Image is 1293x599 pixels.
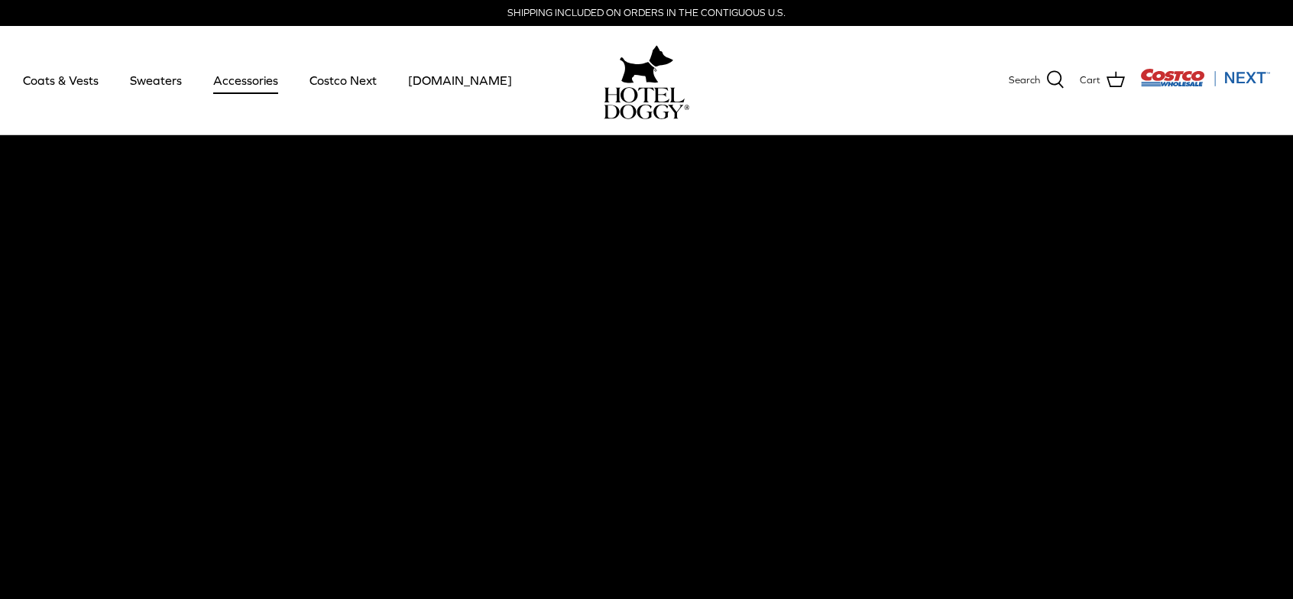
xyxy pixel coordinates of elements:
[296,54,390,106] a: Costco Next
[1080,70,1125,90] a: Cart
[199,54,292,106] a: Accessories
[604,41,689,119] a: hoteldoggy.com hoteldoggycom
[9,54,112,106] a: Coats & Vests
[1140,68,1270,87] img: Costco Next
[604,87,689,119] img: hoteldoggycom
[1009,73,1040,89] span: Search
[620,41,673,87] img: hoteldoggy.com
[1009,70,1065,90] a: Search
[1080,73,1100,89] span: Cart
[394,54,526,106] a: [DOMAIN_NAME]
[116,54,196,106] a: Sweaters
[1140,78,1270,89] a: Visit Costco Next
